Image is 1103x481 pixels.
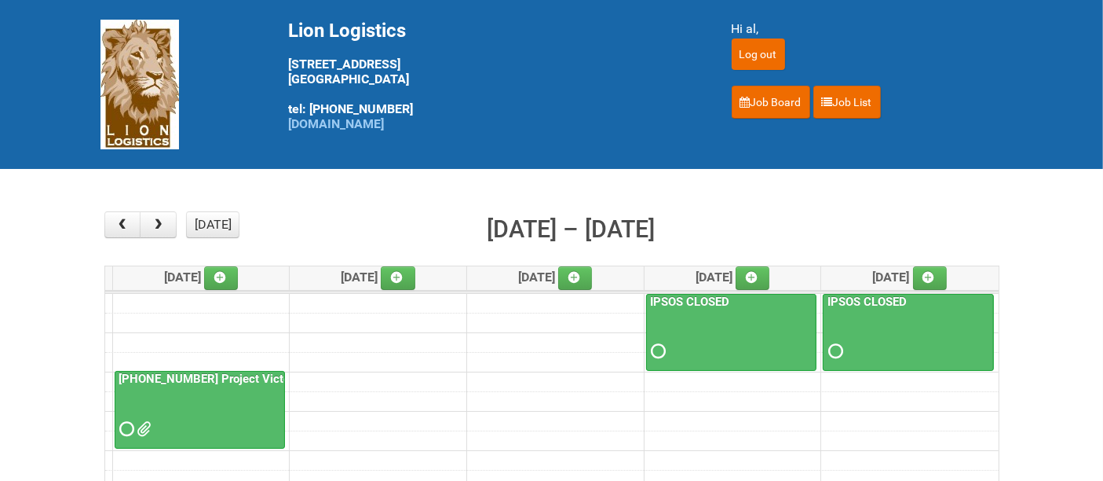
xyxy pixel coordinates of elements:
a: Job List [813,86,881,119]
a: Add an event [558,266,593,290]
img: Lion Logistics [100,20,179,149]
span: [DATE] [341,270,415,285]
a: Lion Logistics [100,76,179,91]
h2: [DATE] – [DATE] [487,211,655,248]
span: Requested [828,346,839,357]
button: [DATE] [186,211,239,238]
span: Lion Logistics [289,20,407,42]
span: [DATE] [518,270,593,285]
a: [PHONE_NUMBER] Project Victoria Laundry Sanitizer [115,371,285,449]
span: [DATE] [873,270,948,285]
a: [PHONE_NUMBER] Project Victoria Laundry Sanitizer [116,372,401,386]
a: IPSOS CLOSED [648,295,733,309]
a: [DOMAIN_NAME] [289,116,385,131]
div: [STREET_ADDRESS] [GEOGRAPHIC_DATA] tel: [PHONE_NUMBER] [289,20,692,131]
a: Add an event [204,266,239,290]
a: Add an event [913,266,948,290]
a: Job Board [732,86,810,119]
input: Log out [732,39,785,70]
div: Hi al, [732,20,1003,39]
a: Add an event [736,266,770,290]
span: [DATE] [164,270,239,285]
a: IPSOS CLOSED [823,294,994,372]
span: Requested [652,346,663,357]
a: IPSOS CLOSED [646,294,816,372]
span: JNF 25-062127-01.DOC [137,424,148,435]
span: [DATE] [696,270,770,285]
span: Requested [120,424,131,435]
a: IPSOS CLOSED [824,295,910,309]
a: Add an event [381,266,415,290]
